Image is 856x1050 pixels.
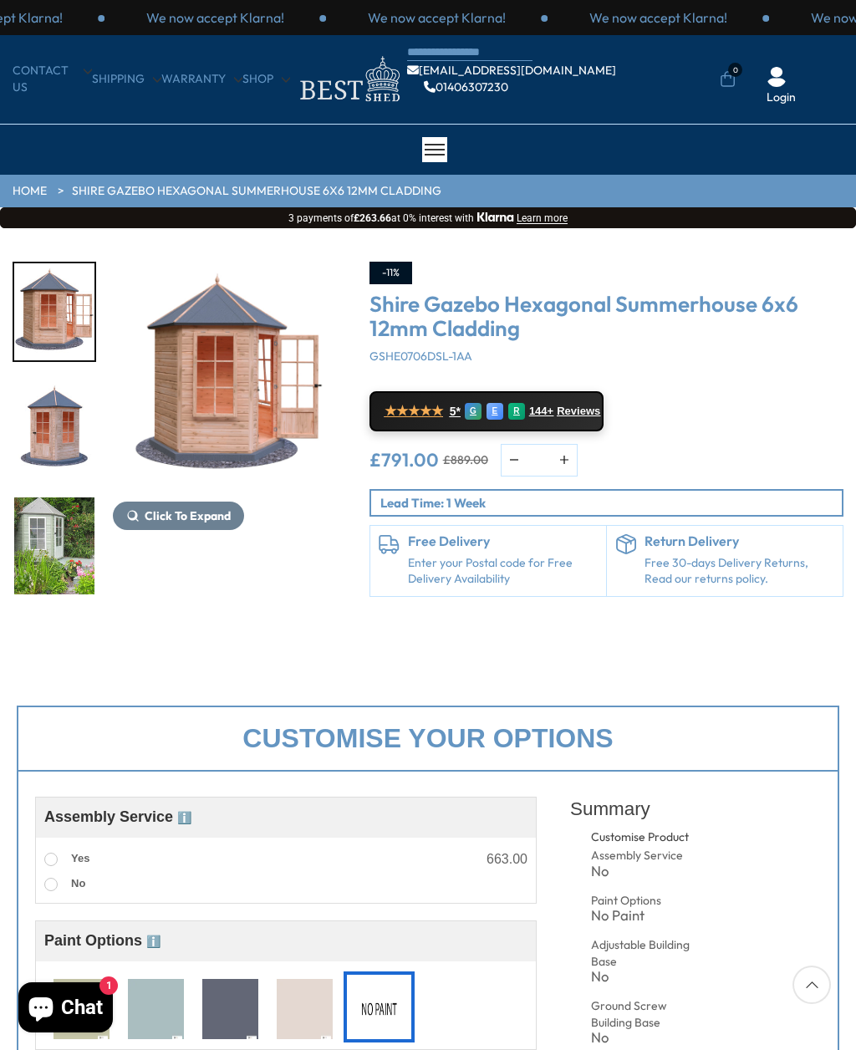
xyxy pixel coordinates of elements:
h6: Free Delivery [408,534,598,549]
img: Shire Gazebo Hexagonal Summerhouse 6x6 12mm Cladding - Best Shed [113,262,344,493]
ins: £791.00 [369,451,439,469]
a: 0 [720,71,736,88]
div: 663.00 [487,853,527,866]
div: Customise your options [17,706,839,772]
img: T7024 [128,979,184,1041]
span: Paint Options [44,932,160,949]
img: logo [290,52,407,106]
a: Warranty [161,71,242,88]
del: £889.00 [443,454,488,466]
div: T7024 [120,971,191,1042]
div: No [591,864,694,879]
img: T7010 [53,979,110,1041]
img: T7033 [202,979,258,1041]
div: 2 / 3 [104,8,326,27]
div: 3 / 3 [326,8,548,27]
div: T7078 [269,971,340,1042]
div: E [487,403,503,420]
div: Customise Product [591,829,752,846]
span: Click To Expand [145,508,231,523]
div: Paint Options [591,893,694,910]
span: No [71,877,85,889]
a: CONTACT US [13,63,92,95]
img: Gazebosummerhouse_open_white_0268_54ac3690-1eca-4cca-9402-77495e0665ae_200x200.jpg [14,263,94,360]
img: Gazebosummerhouse__white_0060_54d28acc-2db0-4171-893e-6bdf3e2d1bbc_200x200.jpg [14,380,94,477]
div: 6 / 15 [13,496,96,596]
div: No [591,970,694,984]
div: No Paint [591,909,694,923]
a: 01406307230 [424,81,508,93]
h6: Return Delivery [645,534,834,549]
a: Login [767,89,796,106]
inbox-online-store-chat: Shopify online store chat [13,982,118,1037]
span: ℹ️ [146,935,160,948]
span: GSHE0706DSL-1AA [369,349,472,364]
div: No Paint [344,971,415,1042]
p: Lead Time: 1 Week [380,494,842,512]
a: ★★★★★ 5* G E R 144+ Reviews [369,391,604,431]
span: 144+ [529,405,553,418]
img: No Paint [351,979,407,1041]
div: T7010 [46,971,117,1042]
div: Summary [570,788,821,829]
div: 4 / 15 [13,262,96,362]
a: Shop [242,71,290,88]
img: GazeboSummerhouse_2_d5ddb8f4-22b7-4ec1-854e-f5a15eebcfdb_200x200.jpg [14,497,94,594]
div: Adjustable Building Base [591,937,694,970]
div: 1 / 3 [548,8,769,27]
div: Ground Screw Building Base [591,998,694,1031]
span: Assembly Service [44,808,191,825]
span: Reviews [557,405,600,418]
p: We now accept Klarna! [146,8,284,27]
a: Shire Gazebo Hexagonal Summerhouse 6x6 12mm Cladding [72,183,441,200]
div: -11% [369,262,412,284]
span: 0 [728,63,742,77]
a: Enter your Postal code for Free Delivery Availability [408,555,598,588]
div: G [465,403,481,420]
div: 5 / 15 [13,379,96,479]
span: Yes [71,852,89,864]
a: [EMAIL_ADDRESS][DOMAIN_NAME] [407,64,616,76]
a: HOME [13,183,47,200]
div: No [591,1031,694,1045]
div: T7033 [195,971,266,1042]
p: We now accept Klarna! [589,8,727,27]
img: T7078 [277,979,333,1041]
h3: Shire Gazebo Hexagonal Summerhouse 6x6 12mm Cladding [369,293,843,340]
div: R [508,403,525,420]
div: 4 / 15 [113,262,344,596]
span: ★★★★★ [385,403,443,419]
div: Assembly Service [591,848,694,864]
img: User Icon [767,67,787,87]
p: We now accept Klarna! [368,8,506,27]
span: ℹ️ [177,811,191,824]
p: Free 30-days Delivery Returns, Read our returns policy. [645,555,834,588]
button: Click To Expand [113,502,244,530]
a: Shipping [92,71,161,88]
